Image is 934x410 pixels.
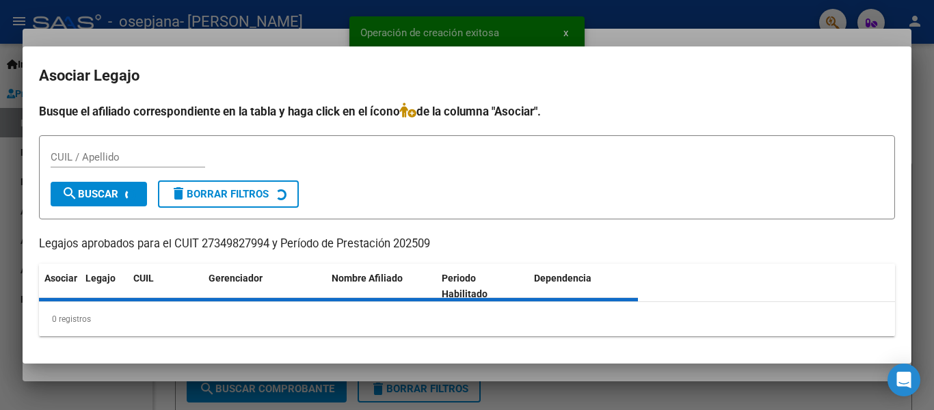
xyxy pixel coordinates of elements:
datatable-header-cell: Periodo Habilitado [436,264,529,309]
h2: Asociar Legajo [39,63,895,89]
span: CUIL [133,273,154,284]
span: Legajo [85,273,116,284]
datatable-header-cell: Asociar [39,264,80,309]
span: Buscar [62,188,118,200]
datatable-header-cell: Nombre Afiliado [326,264,436,309]
h4: Busque el afiliado correspondiente en la tabla y haga click en el ícono de la columna "Asociar". [39,102,895,120]
p: Legajos aprobados para el CUIT 27349827994 y Período de Prestación 202509 [39,236,895,253]
div: 0 registros [39,302,895,336]
datatable-header-cell: CUIL [128,264,203,309]
span: Gerenciador [209,273,263,284]
span: Nombre Afiliado [332,273,403,284]
span: Periodo Habilitado [442,273,488,299]
span: Borrar Filtros [170,188,269,200]
button: Buscar [51,182,147,206]
span: Asociar [44,273,77,284]
span: Dependencia [534,273,591,284]
div: Open Intercom Messenger [888,364,920,396]
datatable-header-cell: Legajo [80,264,128,309]
mat-icon: delete [170,185,187,202]
button: Borrar Filtros [158,180,299,208]
datatable-header-cell: Gerenciador [203,264,326,309]
mat-icon: search [62,185,78,202]
datatable-header-cell: Dependencia [529,264,639,309]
